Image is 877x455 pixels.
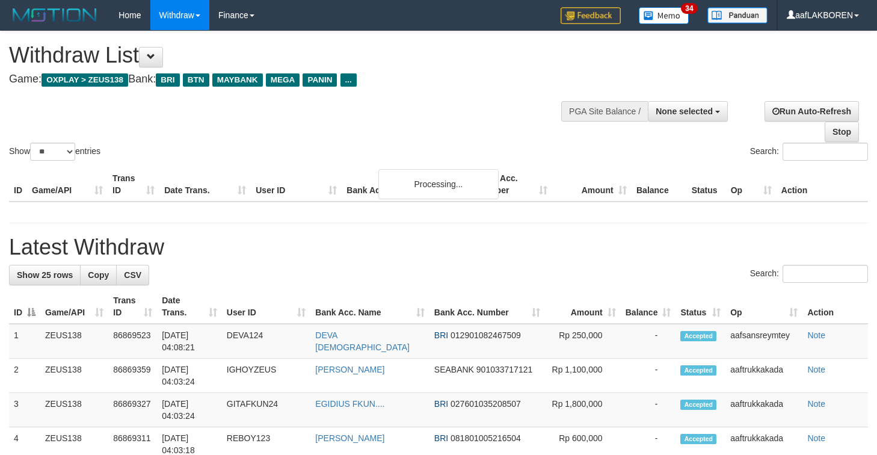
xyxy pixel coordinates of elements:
span: ... [340,73,357,87]
h1: Latest Withdraw [9,235,868,259]
th: Bank Acc. Name [342,167,472,202]
th: Date Trans. [159,167,251,202]
a: Stop [825,122,859,142]
td: Rp 250,000 [545,324,621,359]
th: User ID [251,167,342,202]
a: Note [807,433,825,443]
span: PANIN [303,73,337,87]
a: Run Auto-Refresh [765,101,859,122]
th: ID: activate to sort column descending [9,289,40,324]
span: BRI [434,330,448,340]
div: PGA Site Balance / [561,101,648,122]
a: Show 25 rows [9,265,81,285]
td: 86869359 [108,359,157,393]
th: Op [726,167,777,202]
th: User ID: activate to sort column ascending [222,289,311,324]
span: BRI [156,73,179,87]
select: Showentries [30,143,75,161]
img: MOTION_logo.png [9,6,100,24]
th: Action [802,289,868,324]
td: GITAFKUN24 [222,393,311,427]
th: Game/API [27,167,108,202]
span: OXPLAY > ZEUS138 [42,73,128,87]
th: Amount: activate to sort column ascending [545,289,621,324]
span: Copy 081801005216504 to clipboard [451,433,521,443]
span: Accepted [680,365,716,376]
span: CSV [124,270,141,280]
span: BTN [183,73,209,87]
h4: Game: Bank: [9,73,573,85]
span: MAYBANK [212,73,263,87]
a: DEVA [DEMOGRAPHIC_DATA] [315,330,410,352]
th: Bank Acc. Name: activate to sort column ascending [310,289,429,324]
span: Copy 901033717121 to clipboard [476,365,532,374]
span: BRI [434,399,448,409]
td: IGHOYZEUS [222,359,311,393]
td: aafsansreymtey [725,324,802,359]
span: MEGA [266,73,300,87]
td: [DATE] 04:03:24 [157,359,222,393]
td: 86869523 [108,324,157,359]
img: Feedback.jpg [561,7,621,24]
label: Search: [750,143,868,161]
th: Action [777,167,868,202]
th: Game/API: activate to sort column ascending [40,289,108,324]
span: SEABANK [434,365,474,374]
td: Rp 1,100,000 [545,359,621,393]
th: Balance: activate to sort column ascending [621,289,676,324]
img: Button%20Memo.svg [639,7,689,24]
th: Bank Acc. Number: activate to sort column ascending [429,289,545,324]
td: aaftrukkakada [725,393,802,427]
input: Search: [783,265,868,283]
th: Amount [552,167,632,202]
th: Status [687,167,726,202]
span: Accepted [680,400,716,410]
td: DEVA124 [222,324,311,359]
a: [PERSON_NAME] [315,433,384,443]
span: Show 25 rows [17,270,73,280]
th: Status: activate to sort column ascending [675,289,725,324]
a: Note [807,399,825,409]
th: Trans ID: activate to sort column ascending [108,289,157,324]
td: Rp 1,800,000 [545,393,621,427]
button: None selected [648,101,728,122]
td: [DATE] 04:08:21 [157,324,222,359]
td: 1 [9,324,40,359]
label: Show entries [9,143,100,161]
span: None selected [656,107,713,116]
a: EGIDIUS FKUN.... [315,399,384,409]
input: Search: [783,143,868,161]
span: Accepted [680,331,716,341]
th: Op: activate to sort column ascending [725,289,802,324]
a: Copy [80,265,117,285]
span: Copy 012901082467509 to clipboard [451,330,521,340]
a: CSV [116,265,149,285]
th: Balance [632,167,687,202]
span: Copy 027601035208507 to clipboard [451,399,521,409]
span: Copy [88,270,109,280]
td: aaftrukkakada [725,359,802,393]
th: ID [9,167,27,202]
th: Bank Acc. Number [472,167,552,202]
td: 86869327 [108,393,157,427]
th: Date Trans.: activate to sort column ascending [157,289,222,324]
img: panduan.png [707,7,768,23]
td: 3 [9,393,40,427]
td: - [621,393,676,427]
td: 2 [9,359,40,393]
div: Processing... [378,169,499,199]
td: - [621,324,676,359]
td: ZEUS138 [40,359,108,393]
span: Accepted [680,434,716,444]
td: ZEUS138 [40,324,108,359]
td: [DATE] 04:03:24 [157,393,222,427]
label: Search: [750,265,868,283]
span: BRI [434,433,448,443]
a: Note [807,365,825,374]
th: Trans ID [108,167,159,202]
a: Note [807,330,825,340]
td: ZEUS138 [40,393,108,427]
h1: Withdraw List [9,43,573,67]
a: [PERSON_NAME] [315,365,384,374]
td: - [621,359,676,393]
